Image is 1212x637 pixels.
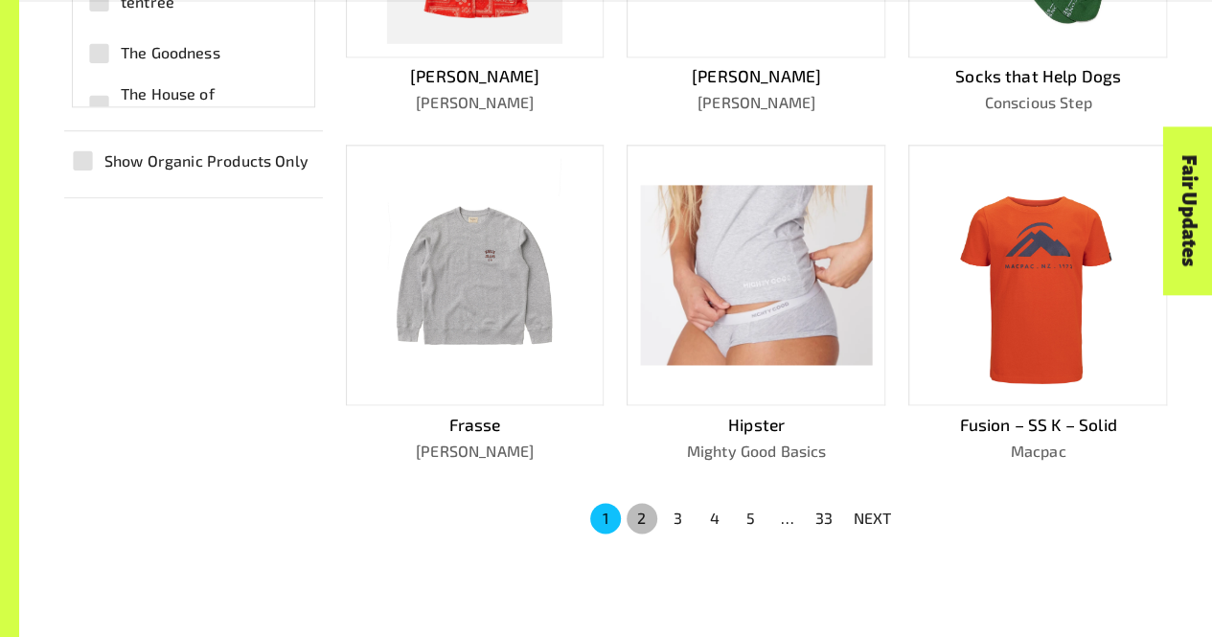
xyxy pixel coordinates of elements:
a: Frasse[PERSON_NAME] [346,145,605,463]
p: Macpac [908,440,1167,463]
p: Hipster [627,413,885,438]
p: [PERSON_NAME] [627,64,885,89]
div: … [772,507,803,530]
button: page 1 [590,503,621,534]
span: The House of [PERSON_NAME] [121,82,288,128]
span: The Goodness [121,41,220,64]
nav: pagination navigation [587,501,903,535]
p: Socks that Help Dogs [908,64,1167,89]
p: [PERSON_NAME] [346,440,605,463]
p: Conscious Step [908,91,1167,114]
button: Go to page 2 [627,503,657,534]
p: [PERSON_NAME] [627,91,885,114]
button: NEXT [842,501,903,535]
span: Show Organic Products Only [104,149,309,172]
p: Mighty Good Basics [627,440,885,463]
p: Frasse [346,413,605,438]
p: [PERSON_NAME] [346,91,605,114]
p: NEXT [854,507,892,530]
p: Fusion – SS K – Solid [908,413,1167,438]
button: Go to page 33 [809,503,839,534]
a: Fusion – SS K – SolidMacpac [908,145,1167,463]
a: HipsterMighty Good Basics [627,145,885,463]
button: Go to page 5 [736,503,766,534]
p: [PERSON_NAME] [346,64,605,89]
button: Go to page 4 [699,503,730,534]
button: Go to page 3 [663,503,694,534]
